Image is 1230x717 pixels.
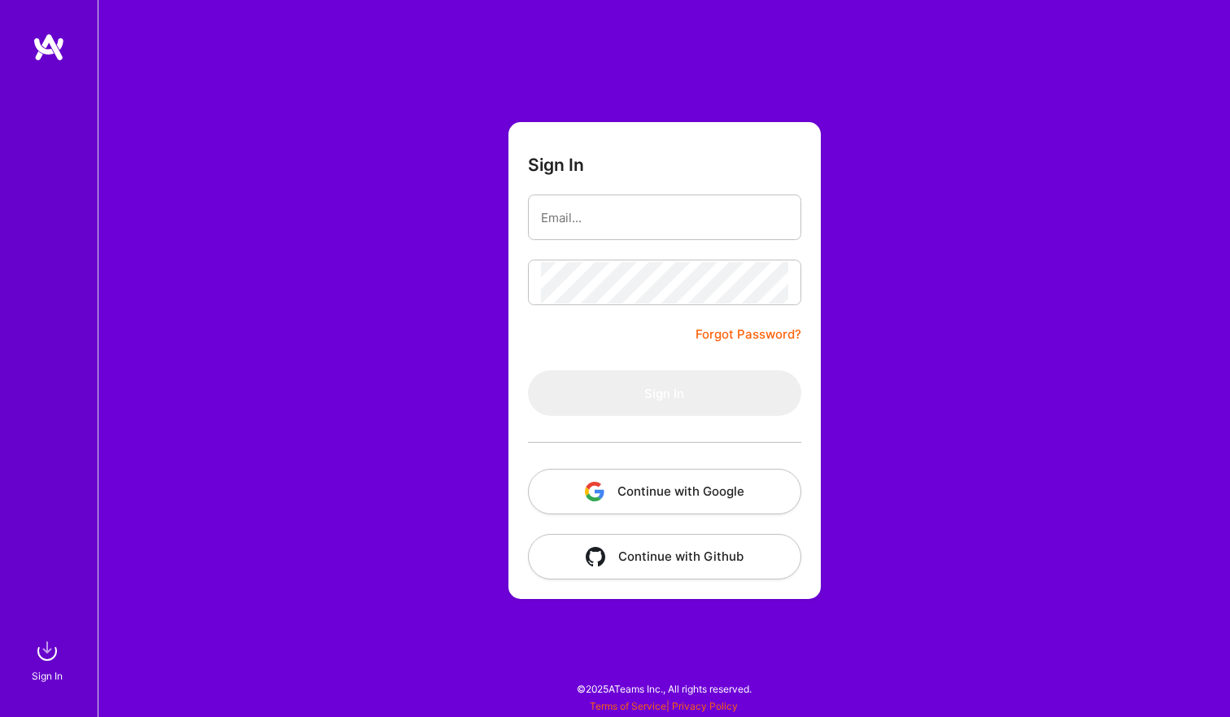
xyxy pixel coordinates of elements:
[528,155,584,175] h3: Sign In
[672,700,738,712] a: Privacy Policy
[541,197,788,238] input: Email...
[33,33,65,62] img: logo
[34,635,63,684] a: sign inSign In
[590,700,666,712] a: Terms of Service
[696,325,801,344] a: Forgot Password?
[528,469,801,514] button: Continue with Google
[528,370,801,416] button: Sign In
[585,482,604,501] img: icon
[586,547,605,566] img: icon
[31,635,63,667] img: sign in
[98,668,1230,709] div: © 2025 ATeams Inc., All rights reserved.
[528,534,801,579] button: Continue with Github
[32,667,63,684] div: Sign In
[590,700,738,712] span: |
